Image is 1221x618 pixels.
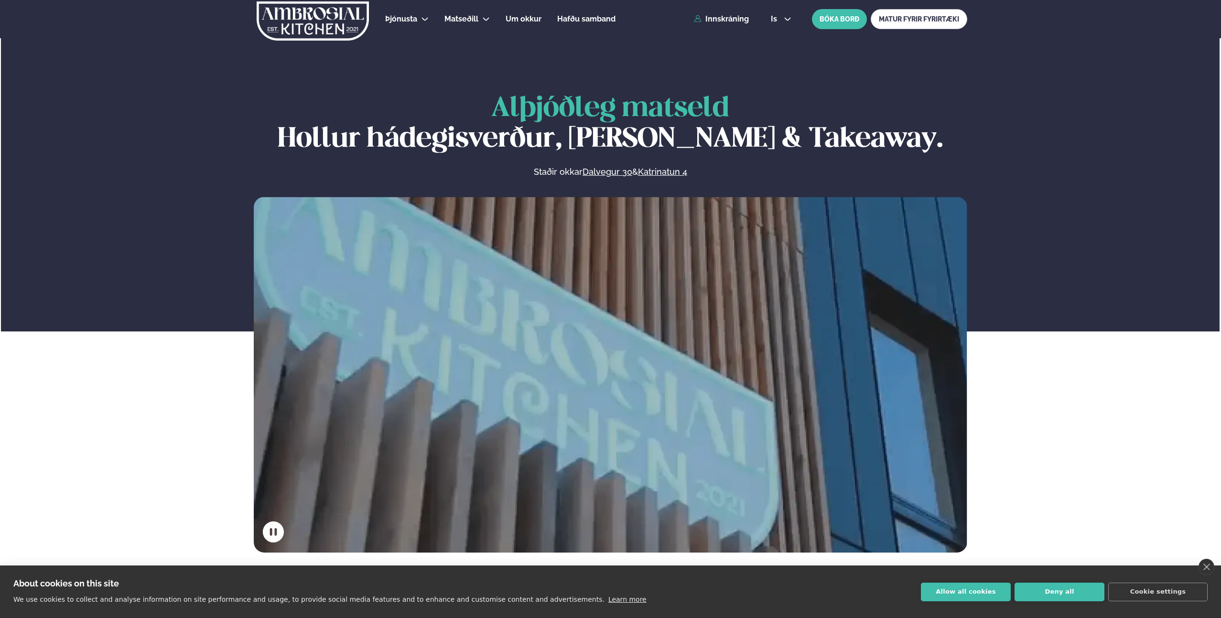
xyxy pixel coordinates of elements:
[506,13,541,25] a: Um okkur
[13,578,119,588] strong: About cookies on this site
[254,94,967,155] h1: Hollur hádegisverður, [PERSON_NAME] & Takeaway.
[444,14,478,23] span: Matseðill
[491,96,729,122] span: Alþjóðleg matseld
[583,166,632,178] a: Dalvegur 30
[1108,583,1208,601] button: Cookie settings
[385,13,417,25] a: Þjónusta
[694,15,749,23] a: Innskráning
[385,14,417,23] span: Þjónusta
[557,13,616,25] a: Hafðu samband
[557,14,616,23] span: Hafðu samband
[871,9,967,29] a: MATUR FYRIR FYRIRTÆKI
[812,9,867,29] button: BÓKA BORÐ
[638,166,687,178] a: Katrinatun 4
[1015,583,1104,601] button: Deny all
[1199,559,1214,575] a: close
[13,596,605,603] p: We use cookies to collect and analyse information on site performance and usage, to provide socia...
[430,166,791,178] p: Staðir okkar &
[506,14,541,23] span: Um okkur
[444,13,478,25] a: Matseðill
[608,596,647,603] a: Learn more
[763,15,799,23] button: is
[921,583,1011,601] button: Allow all cookies
[256,1,370,41] img: logo
[771,15,780,23] span: is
